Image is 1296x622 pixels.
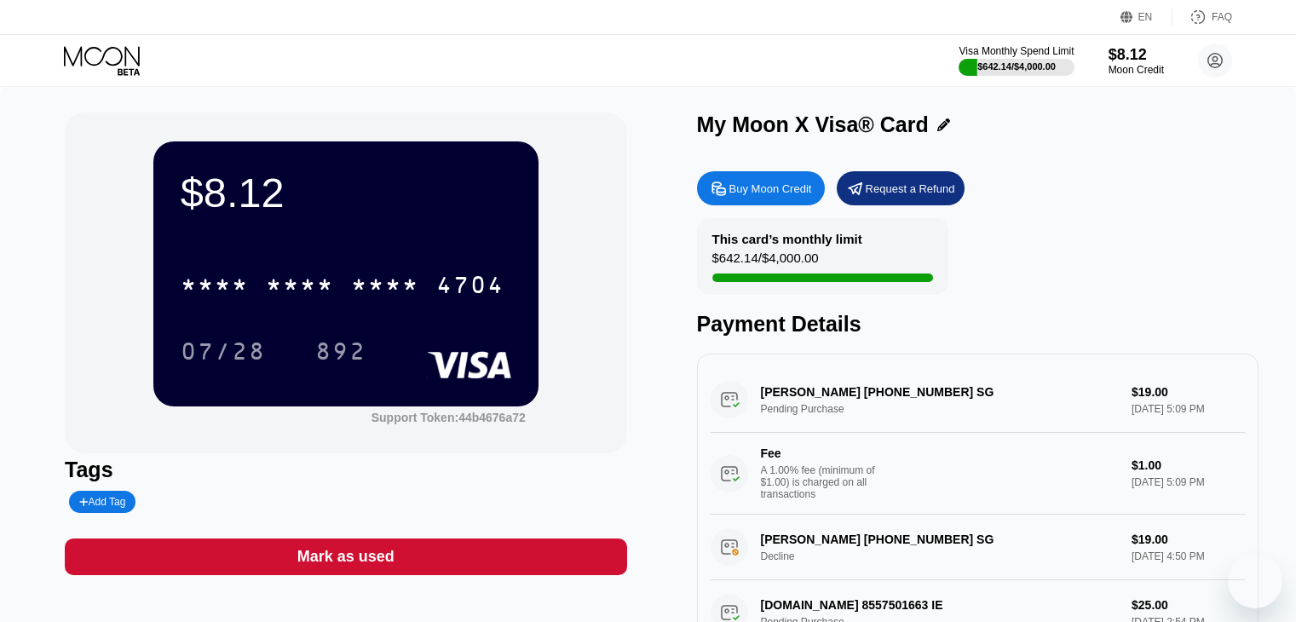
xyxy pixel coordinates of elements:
div: Fee [761,446,880,460]
div: Buy Moon Credit [729,181,812,196]
div: $8.12 [1109,46,1164,64]
div: Support Token: 44b4676a72 [372,411,526,424]
div: Tags [65,458,626,482]
div: My Moon X Visa® Card [697,112,929,137]
div: $1.00 [1132,458,1245,472]
div: Request a Refund [837,171,965,205]
div: Request a Refund [866,181,955,196]
div: $642.14 / $4,000.00 [712,251,819,274]
div: Add Tag [69,491,135,513]
div: [DATE] 5:09 PM [1132,476,1245,488]
div: Payment Details [697,312,1259,337]
div: $8.12Moon Credit [1109,46,1164,76]
div: FeeA 1.00% fee (minimum of $1.00) is charged on all transactions$1.00[DATE] 5:09 PM [711,433,1245,515]
div: Visa Monthly Spend Limit [959,45,1074,57]
div: A 1.00% fee (minimum of $1.00) is charged on all transactions [761,464,889,500]
div: Add Tag [79,496,125,508]
div: 07/28 [181,340,266,367]
div: Mark as used [297,547,395,567]
div: Buy Moon Credit [697,171,825,205]
div: Mark as used [65,538,626,575]
div: EN [1120,9,1172,26]
div: FAQ [1172,9,1232,26]
div: 892 [315,340,366,367]
div: Support Token:44b4676a72 [372,411,526,424]
div: 07/28 [168,330,279,372]
div: $642.14 / $4,000.00 [977,61,1056,72]
iframe: Button to launch messaging window [1228,554,1282,608]
div: Moon Credit [1109,64,1164,76]
div: 892 [302,330,379,372]
div: Visa Monthly Spend Limit$642.14/$4,000.00 [959,45,1074,76]
div: $8.12 [181,169,511,216]
div: This card’s monthly limit [712,232,862,246]
div: EN [1138,11,1153,23]
div: 4704 [436,274,504,301]
div: FAQ [1212,11,1232,23]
